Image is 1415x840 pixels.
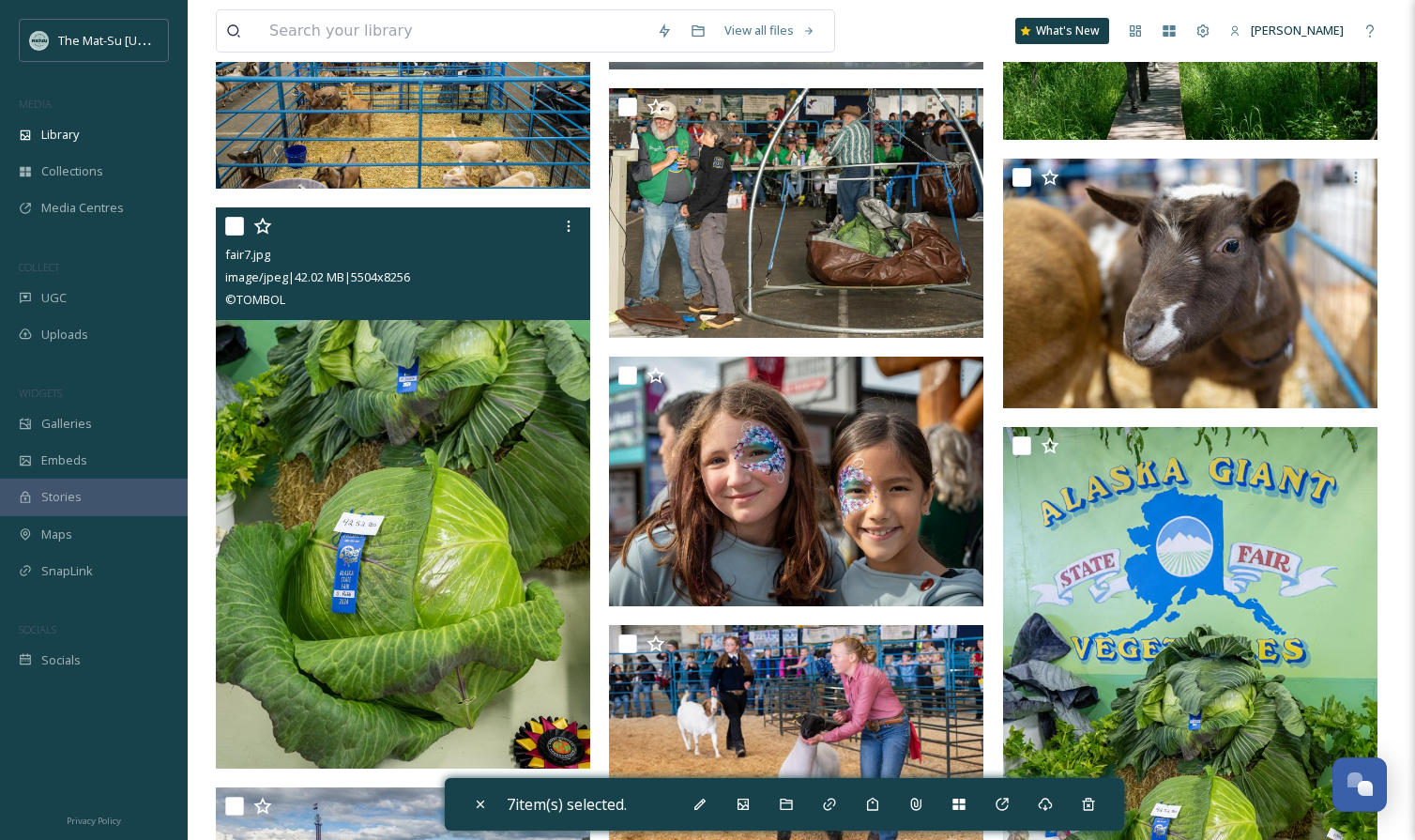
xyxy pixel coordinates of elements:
input: Search your library [260,10,647,52]
a: [PERSON_NAME] [1220,12,1353,49]
span: COLLECT [19,260,59,274]
img: fair36.jpg [609,357,983,606]
span: fair7.jpg [225,246,270,263]
button: Open Chat [1332,757,1387,812]
img: fair33.jpg [609,88,983,338]
span: Stories [41,488,82,506]
span: Uploads [41,326,88,344]
span: MEDIA [19,97,52,111]
span: Library [41,126,79,144]
span: Collections [41,162,103,180]
a: Privacy Policy [67,808,121,831]
a: View all files [715,12,825,49]
span: Privacy Policy [67,815,121,827]
img: fair3.jpg [1003,159,1377,408]
img: Social_thumbnail.png [30,31,49,50]
span: © TOMBOL [225,291,285,308]
span: Socials [41,651,81,669]
span: Embeds [41,451,87,469]
span: SnapLink [41,562,93,580]
span: SOCIALS [19,622,56,636]
span: WIDGETS [19,386,62,400]
span: Maps [41,526,72,543]
span: UGC [41,289,67,307]
span: image/jpeg | 42.02 MB | 5504 x 8256 [225,268,410,285]
a: What's New [1015,18,1109,44]
img: fair7.jpg [216,207,590,770]
span: [PERSON_NAME] [1251,22,1344,38]
span: The Mat-Su [US_STATE] [58,31,189,49]
span: Media Centres [41,199,124,217]
span: 7 item(s) selected. [507,794,627,815]
span: Galleries [41,415,92,433]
